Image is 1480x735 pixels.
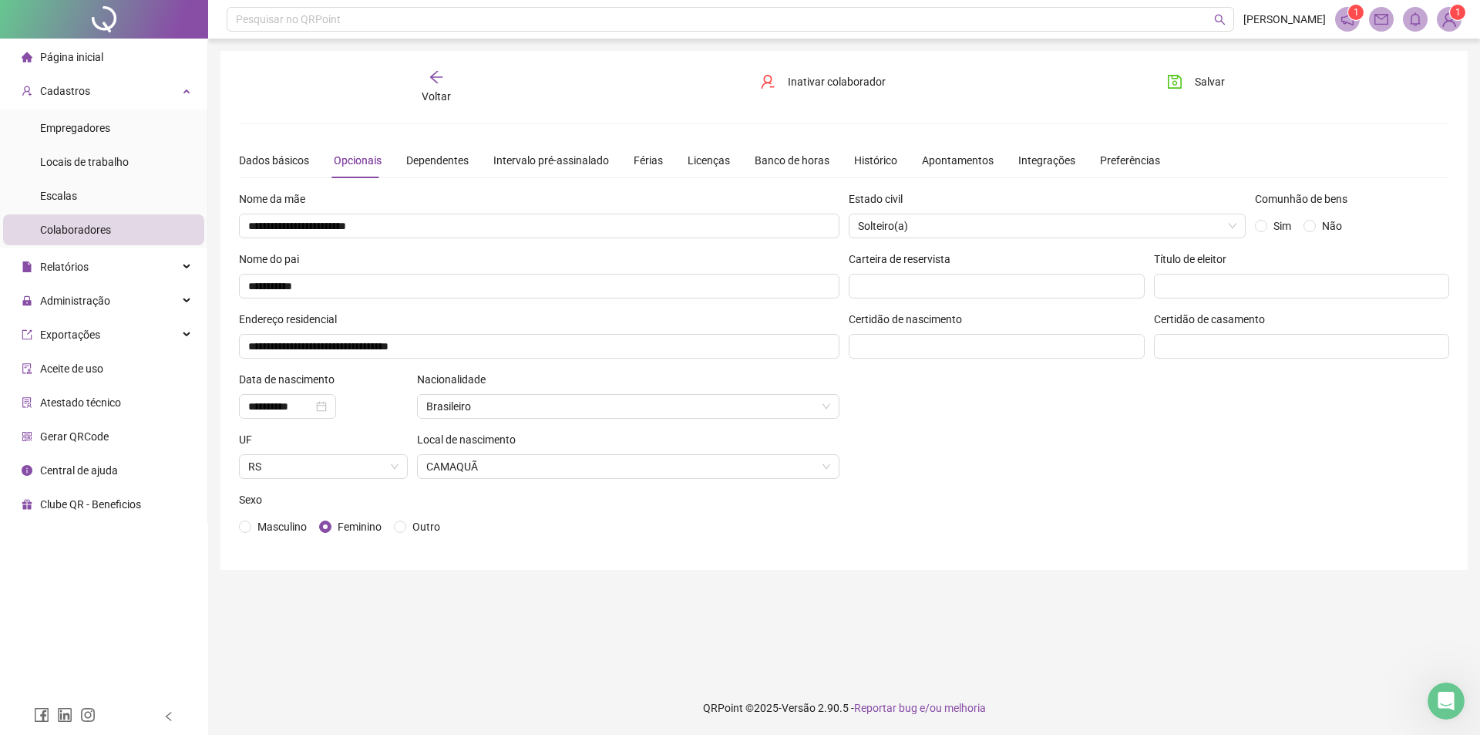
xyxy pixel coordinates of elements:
span: Salvar [1195,73,1225,90]
span: Colaboradores [40,224,111,236]
span: Atestado técnico [40,396,121,409]
span: instagram [80,707,96,723]
span: save [1167,74,1182,89]
label: Comunhão de bens [1255,190,1357,207]
span: Reportar bug e/ou melhoria [854,702,986,714]
div: Histórico [854,152,897,169]
span: Solteiro(a) [858,220,908,232]
span: Locais de trabalho [40,156,129,168]
span: Inativar colaborador [788,73,886,90]
div: Opcionais [334,152,382,169]
span: audit [22,363,32,374]
span: facebook [34,707,49,723]
label: UF [239,431,262,448]
span: 1 [1354,7,1359,18]
label: Local de nascimento [417,431,526,448]
span: info-circle [22,465,32,476]
span: Voltar [422,90,451,103]
span: Não [1322,220,1342,232]
label: Certidão de nascimento [849,311,972,328]
div: Intervalo pré-assinalado [493,152,609,169]
label: Nome do pai [239,251,309,268]
span: notification [1340,12,1354,26]
span: arrow-left [429,69,444,85]
span: solution [22,397,32,408]
span: bell [1408,12,1422,26]
div: Integrações [1018,152,1075,169]
div: Banco de horas [755,152,829,169]
label: Nacionalidade [417,371,496,388]
span: Sim [1273,220,1291,232]
img: 2692 [1438,8,1461,31]
span: 1 [1455,7,1461,18]
span: Central de ajuda [40,464,118,477]
span: home [22,52,32,62]
button: Inativar colaborador [748,69,897,94]
span: export [22,329,32,340]
label: Título de eleitor [1154,251,1236,268]
label: Data de nascimento [239,371,345,388]
span: lock [22,295,32,306]
sup: 1 [1348,5,1364,20]
div: Férias [634,152,663,169]
span: Gerar QRCode [40,430,109,443]
span: mail [1374,12,1388,26]
label: Certidão de casamento [1154,311,1275,328]
label: Carteira de reservista [849,251,960,268]
span: user-add [22,86,32,96]
span: left [163,711,174,722]
span: Administração [40,295,110,307]
span: CAMAQUÃ [426,455,830,478]
span: user-delete [760,74,775,89]
span: Feminino [338,521,382,533]
div: Apontamentos [922,152,994,169]
span: [PERSON_NAME] [1243,11,1326,28]
span: Empregadores [40,122,110,134]
div: Dados básicos [239,152,309,169]
iframe: Intercom live chat [1428,683,1465,720]
div: Licenças [688,152,730,169]
sup: Atualize o seu contato no menu Meus Dados [1450,5,1465,20]
span: Clube QR - Beneficios [40,498,141,511]
button: Salvar [1155,69,1236,94]
span: Relatórios [40,261,89,273]
div: Preferências [1100,152,1160,169]
label: Endereço residencial [239,311,347,328]
div: Dependentes [406,152,469,169]
label: Estado civil [849,190,913,207]
span: Versão [782,702,816,714]
span: Aceite de uso [40,362,103,375]
footer: QRPoint © 2025 - 2.90.5 - [208,681,1480,735]
span: Brasileiro [426,395,830,418]
span: Rio Grande do Sul [248,455,399,478]
span: gift [22,499,32,510]
span: linkedin [57,707,72,723]
span: Página inicial [40,51,103,63]
span: Exportações [40,329,100,341]
span: Masculino [257,521,307,533]
span: qrcode [22,431,32,442]
span: Escalas [40,190,77,202]
span: Cadastros [40,85,90,97]
span: file [22,261,32,272]
span: search [1214,14,1226,25]
label: Sexo [239,491,272,508]
label: Nome da mãe [239,190,315,207]
span: Outro [412,521,440,533]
